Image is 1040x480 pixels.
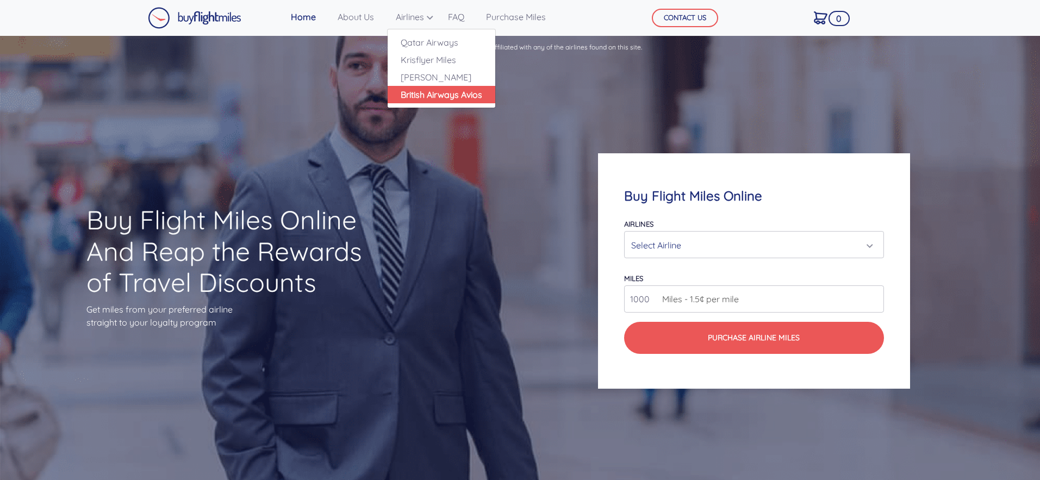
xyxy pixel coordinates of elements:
button: Purchase Airline Miles [624,322,883,354]
a: British Airways Avios [388,86,495,103]
a: Airlines [391,6,431,28]
label: Airlines [624,220,653,228]
span: Miles - 1.5¢ per mile [657,292,739,306]
div: Airlines [387,29,496,108]
a: Buy Flight Miles Logo [148,4,241,32]
a: Purchase Miles [482,6,550,28]
a: 0 [809,6,832,29]
img: Cart [814,11,827,24]
a: Home [287,6,320,28]
span: 0 [829,11,850,26]
h4: Buy Flight Miles Online [624,188,883,204]
a: Qatar Airways [388,34,495,51]
a: FAQ [444,6,469,28]
a: [PERSON_NAME] [388,68,495,86]
label: miles [624,274,643,283]
a: About Us [333,6,378,28]
h1: Buy Flight Miles Online And Reap the Rewards of Travel Discounts [86,204,381,298]
img: Buy Flight Miles Logo [148,7,241,29]
button: Select Airline [624,231,883,258]
button: CONTACT US [652,9,718,27]
a: Krisflyer Miles [388,51,495,68]
p: Get miles from your preferred airline straight to your loyalty program [86,303,381,329]
div: Select Airline [631,235,870,255]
